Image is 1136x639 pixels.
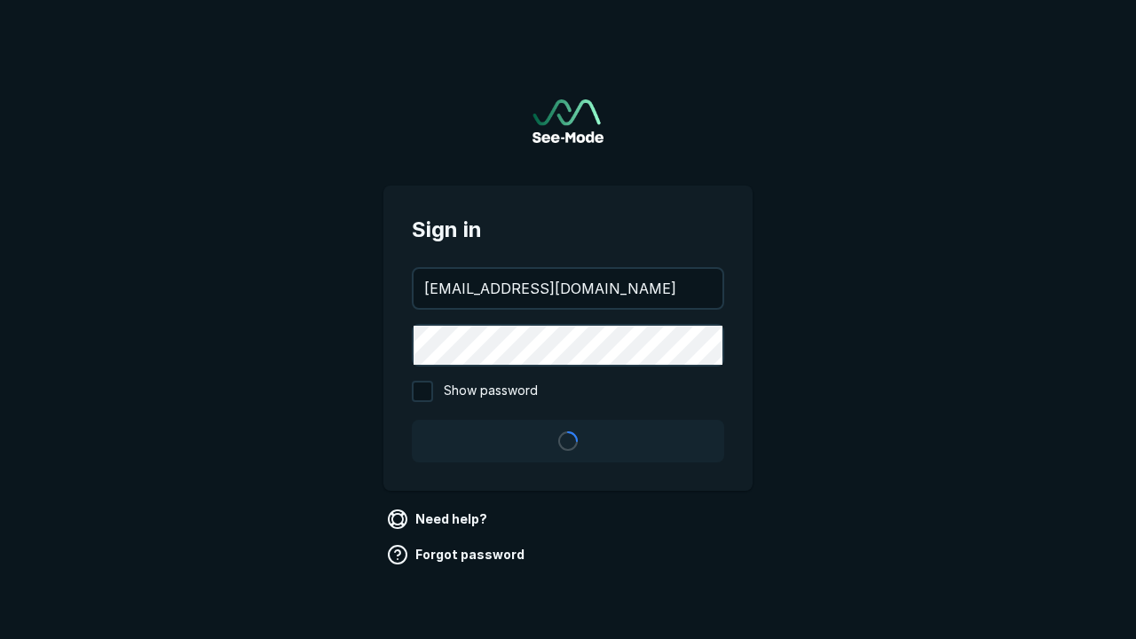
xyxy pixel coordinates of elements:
input: your@email.com [414,269,722,308]
a: Need help? [383,505,494,533]
img: See-Mode Logo [532,99,603,143]
a: Go to sign in [532,99,603,143]
span: Show password [444,381,538,402]
span: Sign in [412,214,724,246]
a: Forgot password [383,540,532,569]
